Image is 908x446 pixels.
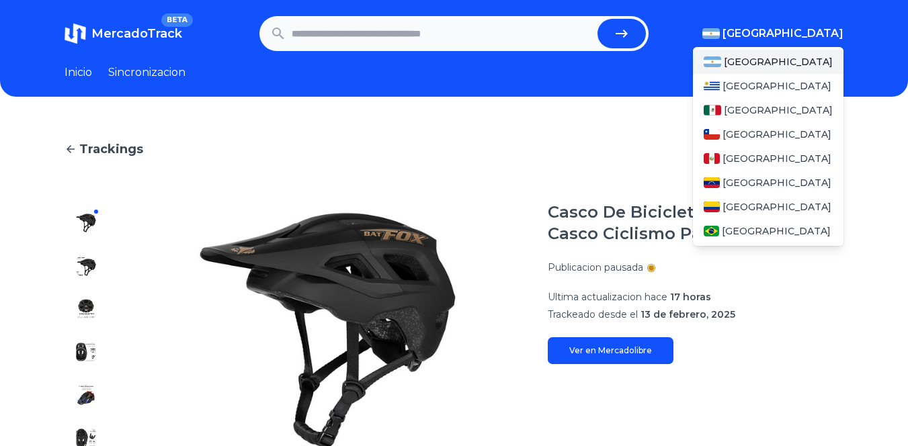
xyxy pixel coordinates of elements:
[723,128,831,141] span: [GEOGRAPHIC_DATA]
[704,177,720,188] img: Venezuela
[693,122,843,146] a: Chile[GEOGRAPHIC_DATA]
[75,298,97,320] img: Casco De Bicicleta De Montaña Casco Ciclismo Para Bicicleta
[693,195,843,219] a: Colombia[GEOGRAPHIC_DATA]
[704,202,720,212] img: Colombia
[724,55,833,69] span: [GEOGRAPHIC_DATA]
[75,212,97,234] img: Casco De Bicicleta De Montaña Casco Ciclismo Para Bicicleta
[723,152,831,165] span: [GEOGRAPHIC_DATA]
[702,26,843,42] button: [GEOGRAPHIC_DATA]
[548,261,643,274] p: Publicacion pausada
[548,202,843,244] h1: Casco De Bicicleta De Montaña Casco Ciclismo Para Bicicleta
[693,146,843,171] a: Peru[GEOGRAPHIC_DATA]
[75,255,97,277] img: Casco De Bicicleta De Montaña Casco Ciclismo Para Bicicleta
[65,64,92,81] a: Inicio
[548,291,667,303] span: Ultima actualizacion hace
[75,384,97,406] img: Casco De Bicicleta De Montaña Casco Ciclismo Para Bicicleta
[704,153,720,164] img: Peru
[91,26,182,41] span: MercadoTrack
[548,337,673,364] a: Ver en Mercadolibre
[693,171,843,195] a: Venezuela[GEOGRAPHIC_DATA]
[693,50,843,74] a: Argentina[GEOGRAPHIC_DATA]
[65,23,182,44] a: MercadoTrackBETA
[693,219,843,243] a: Brasil[GEOGRAPHIC_DATA]
[723,176,831,189] span: [GEOGRAPHIC_DATA]
[704,129,720,140] img: Chile
[724,103,833,117] span: [GEOGRAPHIC_DATA]
[693,98,843,122] a: Mexico[GEOGRAPHIC_DATA]
[65,23,86,44] img: MercadoTrack
[670,291,711,303] span: 17 horas
[704,56,721,67] img: Argentina
[722,224,831,238] span: [GEOGRAPHIC_DATA]
[704,226,719,236] img: Brasil
[79,140,143,159] span: Trackings
[723,200,831,214] span: [GEOGRAPHIC_DATA]
[548,308,638,320] span: Trackeado desde el
[641,308,735,320] span: 13 de febrero, 2025
[693,74,843,98] a: Uruguay[GEOGRAPHIC_DATA]
[723,26,843,42] span: [GEOGRAPHIC_DATA]
[704,105,721,116] img: Mexico
[65,140,843,159] a: Trackings
[108,64,185,81] a: Sincronizacion
[75,341,97,363] img: Casco De Bicicleta De Montaña Casco Ciclismo Para Bicicleta
[161,13,193,27] span: BETA
[702,28,720,39] img: Argentina
[704,81,720,91] img: Uruguay
[723,79,831,93] span: [GEOGRAPHIC_DATA]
